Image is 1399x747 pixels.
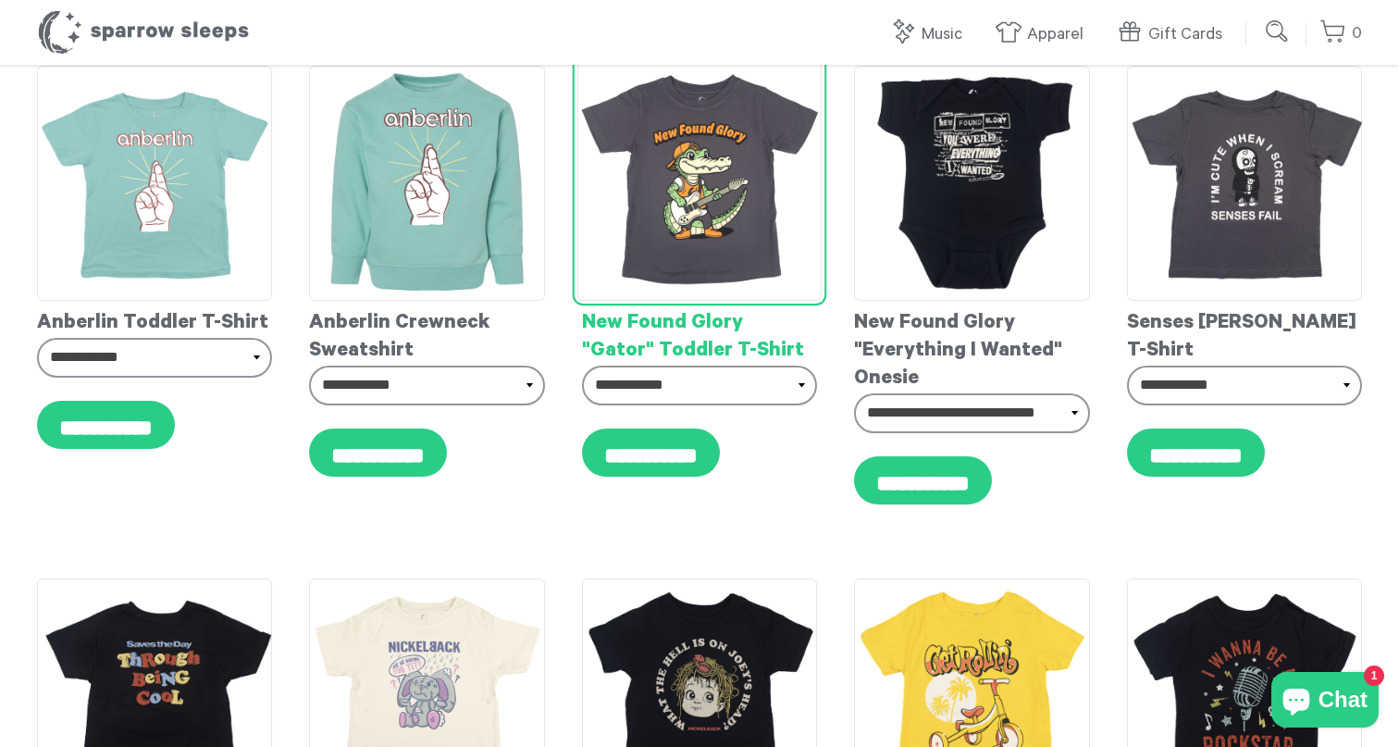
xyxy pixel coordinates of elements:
[995,15,1093,55] a: Apparel
[1127,66,1362,304] img: SensesFail-ToddlerT-shirt_grande.jpg
[1259,13,1296,50] input: Submit
[309,301,544,366] div: Anberlin Crewneck Sweatshirt
[582,301,817,366] div: New Found Glory "Gator" Toddler T-Shirt
[37,301,272,338] div: Anberlin Toddler T-Shirt
[889,15,972,55] a: Music
[37,66,272,301] img: Anberlin_-_Fingers_Crossed_-_Toddler_T-shirt_grande.jpg
[309,66,544,301] img: Anberlin-FingersCrossed-ToddlerCrewneck_grande.jpg
[577,56,823,302] img: NewFoundGlory-Gator-ToddlerT-shirt_grande.jpg
[1127,301,1362,366] div: Senses [PERSON_NAME] T-Shirt
[1266,672,1384,732] inbox-online-store-chat: Shopify online store chat
[854,66,1089,301] img: NewFoundGlory-EverythingIWantedOnesie_grande.jpg
[1116,15,1232,55] a: Gift Cards
[854,301,1089,393] div: New Found Glory "Everything I Wanted" Onesie
[1319,14,1362,54] a: 0
[37,9,250,56] h1: Sparrow Sleeps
